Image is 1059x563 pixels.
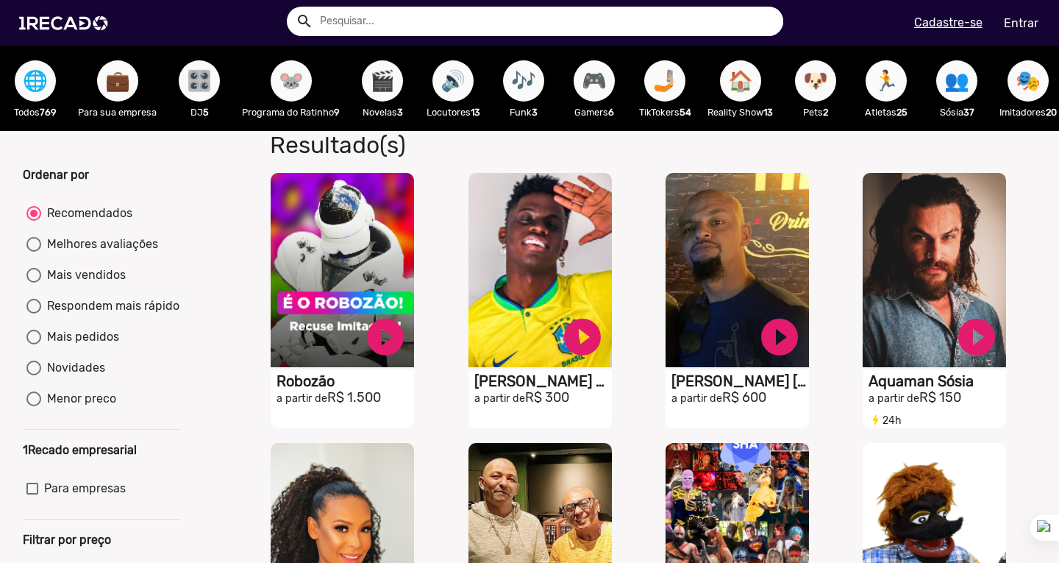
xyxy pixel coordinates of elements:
[471,107,480,118] b: 13
[187,60,212,102] span: 🎛️
[936,60,977,102] button: 👥
[41,297,179,315] div: Respondem mais rápido
[574,60,615,102] button: 🎮
[41,390,116,408] div: Menor preco
[963,107,974,118] b: 37
[259,131,763,159] h1: Resultado(s)
[432,60,474,102] button: 🔊
[874,60,899,102] span: 🏃
[803,60,828,102] span: 🐶
[1008,60,1049,102] button: 🎭
[397,107,403,118] b: 3
[23,443,137,457] b: 1Recado empresarial
[271,173,414,367] video: S1RECADO vídeos dedicados para fãs e empresas
[370,60,395,102] span: 🎬
[866,60,907,102] button: 🏃
[105,60,130,102] span: 💼
[671,392,722,405] small: a partir de
[728,60,753,102] span: 🏠
[23,533,111,547] b: Filtrar por preço
[363,315,407,359] a: play_circle_filled
[503,60,544,102] button: 🎶
[795,60,836,102] button: 🐶
[203,107,209,118] b: 5
[271,60,312,102] button: 🐭
[511,60,536,102] span: 🎶
[823,107,828,118] b: 2
[637,105,693,119] p: TikTokers
[40,107,57,118] b: 769
[242,105,340,119] p: Programa do Ratinho
[41,205,132,222] div: Recomendados
[44,480,126,498] span: Para empresas
[279,60,304,102] span: 🐭
[474,372,612,390] h1: [PERSON_NAME] Do [PERSON_NAME]
[707,105,773,119] p: Reality Show
[277,372,414,390] h1: Robozão
[671,372,809,390] h1: [PERSON_NAME] [PERSON_NAME]
[763,107,773,118] b: 13
[468,173,612,367] video: S1RECADO vídeos dedicados para fãs e empresas
[532,107,538,118] b: 3
[788,105,844,119] p: Pets
[757,315,802,359] a: play_circle_filled
[994,10,1048,36] a: Entrar
[296,13,313,30] mat-icon: Example home icon
[474,392,525,405] small: a partir de
[671,390,809,406] h2: R$ 600
[15,60,56,102] button: 🌐
[869,390,1006,406] h2: R$ 150
[171,105,227,119] p: DJ
[362,60,403,102] button: 🎬
[644,60,685,102] button: 🤳🏼
[869,414,902,427] span: 24h
[869,413,883,427] small: bolt
[955,315,999,359] a: play_circle_filled
[354,105,410,119] p: Novelas
[334,107,340,118] b: 9
[999,105,1057,119] p: Imitadores
[869,372,1006,390] h1: Aquaman Sósia
[23,60,48,102] span: 🌐
[474,390,612,406] h2: R$ 300
[97,60,138,102] button: 💼
[41,236,158,253] div: Melhores avaliações
[7,105,63,119] p: Todos
[914,15,983,29] u: Cadastre-se
[680,107,691,118] b: 54
[869,392,919,405] small: a partir de
[41,266,126,284] div: Mais vendidos
[78,105,157,119] p: Para sua empresa
[869,409,883,427] i: bolt
[863,173,1006,367] video: S1RECADO vídeos dedicados para fãs e empresas
[560,315,605,359] a: play_circle_filled
[858,105,914,119] p: Atletas
[309,7,783,36] input: Pesquisar...
[290,7,316,33] button: Example home icon
[582,60,607,102] span: 🎮
[441,60,466,102] span: 🔊
[179,60,220,102] button: 🎛️
[666,173,809,367] video: S1RECADO vídeos dedicados para fãs e empresas
[277,390,414,406] h2: R$ 1.500
[720,60,761,102] button: 🏠
[944,60,969,102] span: 👥
[896,107,908,118] b: 25
[608,107,614,118] b: 6
[496,105,552,119] p: Funk
[23,168,89,182] b: Ordenar por
[652,60,677,102] span: 🤳🏼
[41,359,105,377] div: Novidades
[1016,60,1041,102] span: 🎭
[425,105,481,119] p: Locutores
[1046,107,1057,118] b: 20
[277,392,327,405] small: a partir de
[41,328,119,346] div: Mais pedidos
[929,105,985,119] p: Sósia
[566,105,622,119] p: Gamers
